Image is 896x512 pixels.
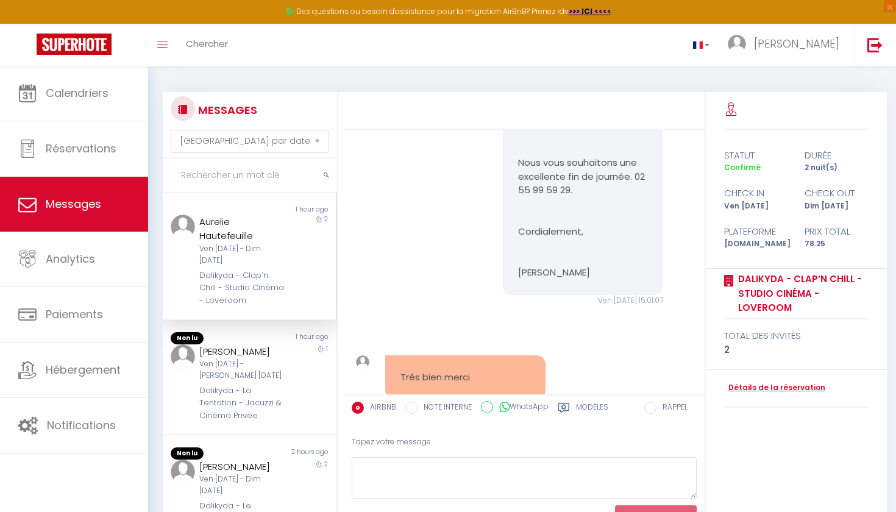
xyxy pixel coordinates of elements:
div: 2 hours ago [249,447,336,460]
div: [DOMAIN_NAME] [716,238,797,250]
span: Notifications [47,418,116,433]
span: Hébergement [46,362,121,377]
pre: Très bien merci [400,371,530,385]
img: ... [171,215,195,239]
div: Ven [DATE] - Dim [DATE] [199,474,285,497]
label: WhatsApp [493,401,549,414]
span: 2 [324,215,328,224]
div: Dalikyda - La Tentation - Jacuzzi & Cinéma Privée [199,385,285,422]
img: ... [356,355,369,369]
div: Dalikyda - Clap’n Chill - Studio Cinéma - Loveroom [199,269,285,307]
span: Réservations [46,141,116,156]
img: ... [728,35,746,53]
span: Paiements [46,307,103,322]
div: Plateforme [716,224,797,239]
div: Dim [DATE] [797,201,877,212]
div: Tapez votre message [352,427,697,457]
div: 1 hour ago [249,205,336,215]
div: check in [716,186,797,201]
span: Calendriers [46,85,108,101]
label: NOTE INTERNE [418,402,472,415]
div: statut [716,148,797,163]
a: >>> ICI <<<< [569,6,611,16]
div: durée [797,148,877,163]
div: [PERSON_NAME] [199,460,285,474]
span: [PERSON_NAME] [754,36,839,51]
img: Super Booking [37,34,112,55]
div: 2 nuit(s) [797,162,877,174]
input: Rechercher un mot clé [163,158,337,193]
a: ... [PERSON_NAME] [719,24,855,66]
span: Chercher [186,37,228,50]
span: Confirmé [724,162,761,172]
div: Aurelie Hautefeuille [199,215,285,243]
label: Modèles [576,402,608,417]
div: total des invités [724,329,869,343]
div: Ven [DATE] [716,201,797,212]
img: logout [867,37,883,52]
span: 2 [324,460,328,469]
div: 1 hour ago [249,332,336,344]
img: ... [171,460,195,484]
div: Prix total [797,224,877,239]
a: Dalikyda - Clap’n Chill - Studio Cinéma - Loveroom [734,272,869,315]
div: 2 [724,343,869,357]
span: Analytics [46,251,95,266]
div: check out [797,186,877,201]
div: 78.25 [797,238,877,250]
h3: MESSAGES [195,96,257,124]
a: Chercher [177,24,237,66]
a: Détails de la réservation [724,382,825,394]
div: [PERSON_NAME] [199,344,285,359]
span: 1 [326,344,328,354]
div: Ven [DATE] - [PERSON_NAME] [DATE] [199,358,285,382]
span: Non lu [171,332,204,344]
label: AIRBNB [364,402,396,415]
span: Non lu [171,447,204,460]
span: Messages [46,196,101,212]
div: Ven [DATE] - Dim [DATE] [199,243,285,266]
div: Ven [DATE] 15:01:07 [503,295,663,307]
img: ... [171,344,195,369]
label: RAPPEL [656,402,688,415]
